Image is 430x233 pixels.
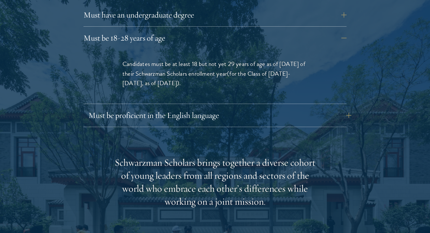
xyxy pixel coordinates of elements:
[114,156,316,208] div: Schwarzman Scholars brings together a diverse cohort of young leaders from all regions and sector...
[122,69,290,88] span: (for the Class of [DATE]-[DATE], as of [DATE])
[83,30,347,46] button: Must be 18-28 years of age
[122,59,308,87] p: Candidates must be at least 18 but not yet 29 years of age as of [DATE] of their Schwarzman Schol...
[83,7,347,23] button: Must have an undergraduate degree
[88,108,351,123] button: Must be proficient in the English language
